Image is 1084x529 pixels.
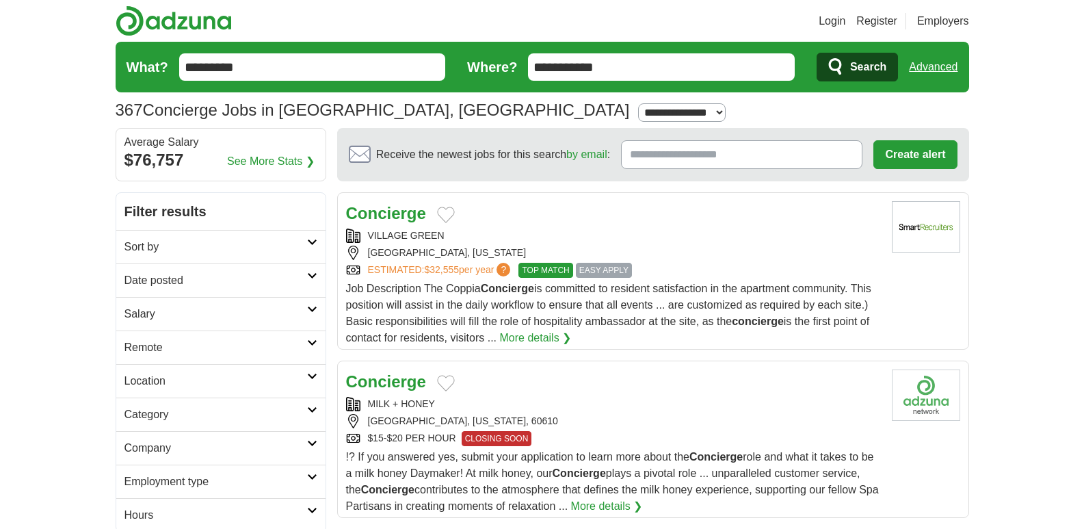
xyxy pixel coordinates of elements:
[566,149,607,160] a: by email
[124,474,307,490] h2: Employment type
[892,370,960,421] img: Company logo
[819,13,845,29] a: Login
[124,440,307,456] h2: Company
[116,101,630,119] h1: Concierge Jobs in [GEOGRAPHIC_DATA], [GEOGRAPHIC_DATA]
[346,372,426,391] a: Concierge
[462,431,532,446] span: CLOSING SOON
[346,451,879,512] span: !? If you answered yes, submit your application to learn more about the role and what it takes to...
[817,53,898,81] button: Search
[576,263,632,278] span: EASY APPLY
[124,339,307,356] h2: Remote
[368,263,514,278] a: ESTIMATED:$32,555per year?
[124,507,307,524] h2: Hours
[346,229,881,243] div: VILLAGE GREEN
[346,414,881,428] div: [GEOGRAPHIC_DATA], [US_STATE], 60610
[124,137,317,148] div: Average Salary
[124,306,307,322] h2: Salary
[467,57,517,77] label: Where?
[346,397,881,411] div: MILK + HONEY
[437,375,455,391] button: Add to favorite jobs
[361,484,414,495] strong: Concierge
[499,330,571,346] a: More details ❯
[732,315,784,327] strong: concierge
[227,153,315,170] a: See More Stats ❯
[873,140,957,169] button: Create alert
[909,53,957,81] a: Advanced
[116,331,326,364] a: Remote
[553,467,606,479] strong: Concierge
[376,146,610,163] span: Receive the newest jobs for this search :
[124,239,307,255] h2: Sort by
[116,263,326,297] a: Date posted
[116,465,326,498] a: Employment type
[116,5,232,36] img: Adzuna logo
[518,263,572,278] span: TOP MATCH
[346,204,426,222] a: Concierge
[116,398,326,431] a: Category
[116,431,326,465] a: Company
[481,283,534,294] strong: Concierge
[917,13,969,29] a: Employers
[497,263,510,276] span: ?
[437,207,455,223] button: Add to favorite jobs
[116,230,326,263] a: Sort by
[346,283,871,344] span: Job Description The Coppia ​is committed to resident satisfaction in the apartment community. Thi...
[892,201,960,253] img: Company logo
[124,407,307,423] h2: Category
[124,148,317,172] div: $76,757
[346,246,881,260] div: [GEOGRAPHIC_DATA], [US_STATE]
[116,193,326,230] h2: Filter results
[850,53,886,81] span: Search
[856,13,897,29] a: Register
[689,451,743,463] strong: Concierge
[124,272,307,289] h2: Date posted
[127,57,168,77] label: What?
[116,98,143,122] span: 367
[424,264,459,275] span: $32,555
[571,498,643,515] a: More details ❯
[124,373,307,389] h2: Location
[346,431,881,446] div: $15-$20 PER HOUR
[116,297,326,331] a: Salary
[116,364,326,398] a: Location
